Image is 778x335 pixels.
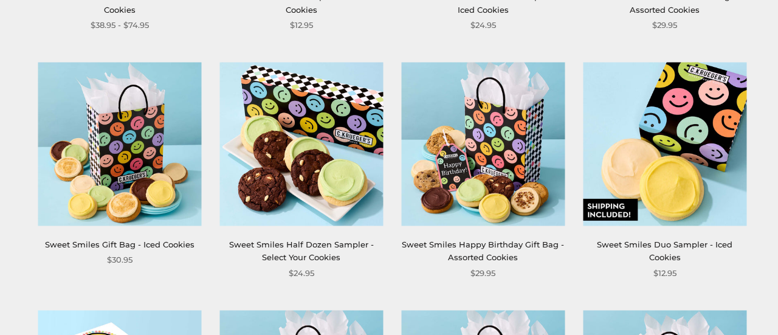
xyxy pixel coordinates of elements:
[652,19,677,32] span: $29.95
[38,63,201,226] img: Sweet Smiles Gift Bag - Iced Cookies
[402,240,564,262] a: Sweet Smiles Happy Birthday Gift Bag - Assorted Cookies
[401,63,565,226] img: Sweet Smiles Happy Birthday Gift Bag - Assorted Cookies
[289,267,314,280] span: $24.95
[45,240,194,249] a: Sweet Smiles Gift Bag - Iced Cookies
[470,267,495,280] span: $29.95
[653,267,676,280] span: $12.95
[10,289,126,325] iframe: Sign Up via Text for Offers
[583,63,746,226] img: Sweet Smiles Duo Sampler - Iced Cookies
[107,254,133,266] span: $30.95
[219,63,383,226] img: Sweet Smiles Half Dozen Sampler - Select Your Cookies
[229,240,374,262] a: Sweet Smiles Half Dozen Sampler - Select Your Cookies
[91,19,149,32] span: $38.95 - $74.95
[470,19,496,32] span: $24.95
[597,240,732,262] a: Sweet Smiles Duo Sampler - Iced Cookies
[290,19,313,32] span: $12.95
